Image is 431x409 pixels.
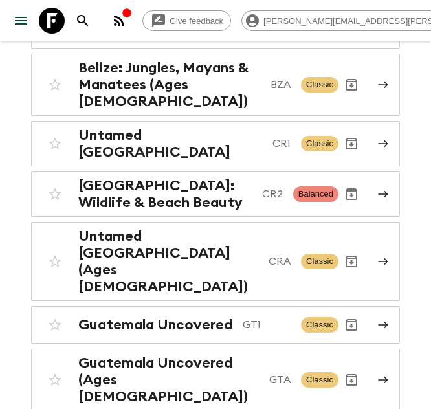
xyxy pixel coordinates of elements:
a: Guatemala UncoveredGT1ClassicArchive [31,306,400,344]
a: Give feedback [142,10,231,31]
button: Archive [338,181,364,207]
button: menu [8,8,34,34]
p: GT1 [243,317,291,333]
span: Classic [301,136,338,151]
a: Belize: Jungles, Mayans & Manatees (Ages [DEMOGRAPHIC_DATA])BZAClassicArchive [31,54,400,116]
a: Untamed [GEOGRAPHIC_DATA]CR1ClassicArchive [31,121,400,166]
h2: Untamed [GEOGRAPHIC_DATA] [78,127,262,160]
button: search adventures [70,8,96,34]
p: CR1 [272,136,291,151]
h2: [GEOGRAPHIC_DATA]: Wildlife & Beach Beauty [78,177,252,211]
button: Archive [338,367,364,393]
a: Untamed [GEOGRAPHIC_DATA] (Ages [DEMOGRAPHIC_DATA])CRAClassicArchive [31,222,400,301]
a: [GEOGRAPHIC_DATA]: Wildlife & Beach BeautyCR2BalancedArchive [31,171,400,217]
p: CR2 [262,186,283,202]
h2: Guatemala Uncovered (Ages [DEMOGRAPHIC_DATA]) [78,355,259,405]
span: Classic [301,254,338,269]
p: CRA [269,254,291,269]
button: Archive [338,249,364,274]
h2: Belize: Jungles, Mayans & Manatees (Ages [DEMOGRAPHIC_DATA]) [78,60,260,110]
p: GTA [269,372,291,388]
span: Classic [301,77,338,93]
p: BZA [271,77,291,93]
span: Give feedback [162,16,230,26]
span: Classic [301,317,338,333]
button: Archive [338,131,364,157]
h2: Untamed [GEOGRAPHIC_DATA] (Ages [DEMOGRAPHIC_DATA]) [78,228,258,295]
h2: Guatemala Uncovered [78,316,232,333]
button: Archive [338,72,364,98]
span: Classic [301,372,338,388]
button: Archive [338,312,364,338]
span: Balanced [293,186,338,202]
